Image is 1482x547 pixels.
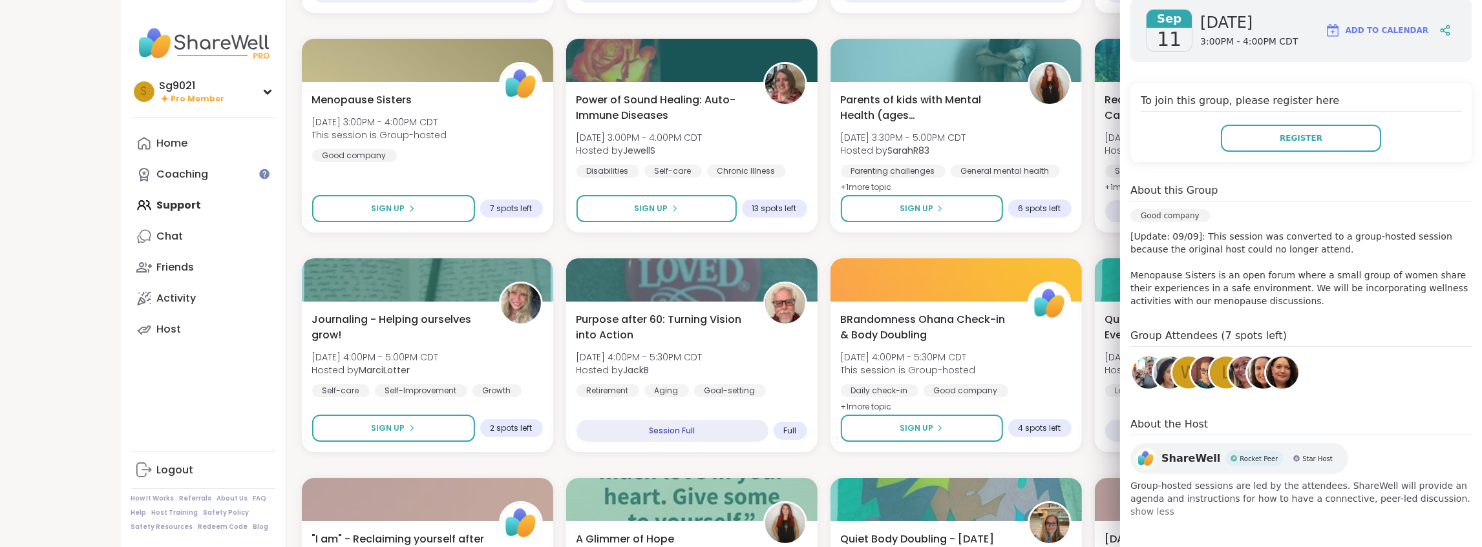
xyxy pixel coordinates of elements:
[1130,328,1472,347] h4: Group Attendees (7 spots left)
[1222,360,1231,386] span: l
[312,129,447,141] span: This session is Group-hosted
[131,252,275,283] a: Friends
[491,423,533,433] span: 2 spots left
[752,203,797,214] span: 13 spots left
[1221,125,1381,152] button: Register
[577,351,703,364] span: [DATE] 4:00PM - 5:30PM CDT
[501,284,541,324] img: MarciLotter
[312,312,485,343] span: Journaling - Helping ourselves grow!
[1019,423,1061,433] span: 4 spots left
[577,165,639,178] div: Disabilities
[577,195,737,222] button: Sign Up
[1105,165,1163,178] div: Self-care
[1105,351,1261,364] span: [DATE] 4:00PM - 5:30PM CDT
[577,420,768,442] div: Session Full
[1132,356,1165,389] img: Victoria3174
[372,203,405,214] span: Sign Up
[131,508,147,517] a: Help
[157,136,188,150] div: Home
[1325,23,1340,38] img: ShareWell Logomark
[765,64,805,104] img: JewellS
[1280,132,1322,144] span: Register
[841,195,1003,222] button: Sign Up
[1240,454,1278,464] span: Rocket Peer
[577,364,703,377] span: Hosted by
[1030,64,1070,104] img: SarahR83
[1105,92,1278,123] span: Real Talk on Boundaries & Self-Care
[131,494,175,503] a: How It Works
[1019,203,1061,214] span: 6 spots left
[951,165,1060,178] div: General mental health
[160,79,225,93] div: Sg9021
[312,116,447,129] span: [DATE] 3:00PM - 4:00PM CDT
[1105,200,1297,222] div: Session Full
[157,260,195,274] div: Friends
[577,532,675,547] span: A Glimmer of Hope
[841,415,1003,442] button: Sign Up
[157,463,194,477] div: Logout
[1130,209,1210,222] div: Good company
[841,144,966,157] span: Hosted by
[1266,356,1298,389] img: MandyO
[644,165,702,178] div: Self-care
[501,503,541,543] img: ShareWell
[841,92,1013,123] span: Parents of kids with Mental Health (ages [DEMOGRAPHIC_DATA]+)
[924,384,1008,397] div: Good company
[1130,355,1167,391] a: Victoria3174
[312,92,412,108] span: Menopause Sisters
[253,522,269,532] a: Blog
[217,494,248,503] a: About Us
[841,165,946,178] div: Parenting challenges
[131,128,275,159] a: Home
[1293,455,1300,462] img: Star Host
[157,229,184,243] div: Chat
[765,503,805,543] img: SarahR83
[1130,183,1218,198] h4: About this Group
[1157,28,1181,51] span: 11
[577,384,639,397] div: Retirement
[1208,355,1244,391] a: l
[312,364,439,377] span: Hosted by
[1319,15,1434,46] button: Add to Calendar
[1152,355,1188,391] a: SupportingFL
[312,351,439,364] span: [DATE] 4:00PM - 5:00PM CDT
[1264,355,1300,391] a: MandyO
[1189,355,1225,391] a: HeatherCM24
[372,422,405,434] span: Sign Up
[131,522,193,532] a: Safety Resources
[1154,356,1186,389] img: SupportingFL
[472,384,522,397] div: Growth
[312,384,370,397] div: Self-care
[259,169,270,179] iframe: Spotlight
[1130,443,1348,474] a: ShareWellShareWellRocket PeerRocket PeerStar HostStar Host
[1161,451,1220,466] span: ShareWell
[1130,417,1472,435] h4: About the Host
[1180,360,1197,386] span: W
[1130,230,1472,307] p: [Update: 09/09]: This session was converted to a group-hosted session because the original host c...
[1030,503,1070,543] img: Jill_LadyOfTheMountain
[1105,420,1297,442] div: Session Full
[312,149,397,162] div: Good company
[1130,479,1472,505] span: Group-hosted sessions are led by the attendees. ShareWell will provide an agenda and instructions...
[157,167,209,181] div: Coaching
[900,422,933,434] span: Sign Up
[1247,356,1280,389] img: MarciaPeaceLoveHappiness
[1346,25,1428,36] span: Add to Calendar
[1245,355,1282,391] a: MarciaPeaceLoveHappiness
[1105,364,1261,377] span: Hosted by
[765,284,805,324] img: JackB
[491,203,533,214] span: 7 spots left
[1030,284,1070,324] img: ShareWell
[694,384,766,397] div: Goal-setting
[359,364,410,377] b: MarciLotter
[131,21,275,66] img: ShareWell Nav Logo
[1200,36,1298,48] span: 3:00PM - 4:00PM CDT
[577,92,749,123] span: Power of Sound Healing: Auto-Immune Diseases
[204,508,249,517] a: Safety Policy
[888,144,930,157] b: SarahR83
[624,144,656,157] b: JewellS
[131,283,275,314] a: Activity
[841,131,966,144] span: [DATE] 3:30PM - 5:00PM CDT
[577,312,749,343] span: Purpose after 60: Turning Vision into Action
[644,384,689,397] div: Aging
